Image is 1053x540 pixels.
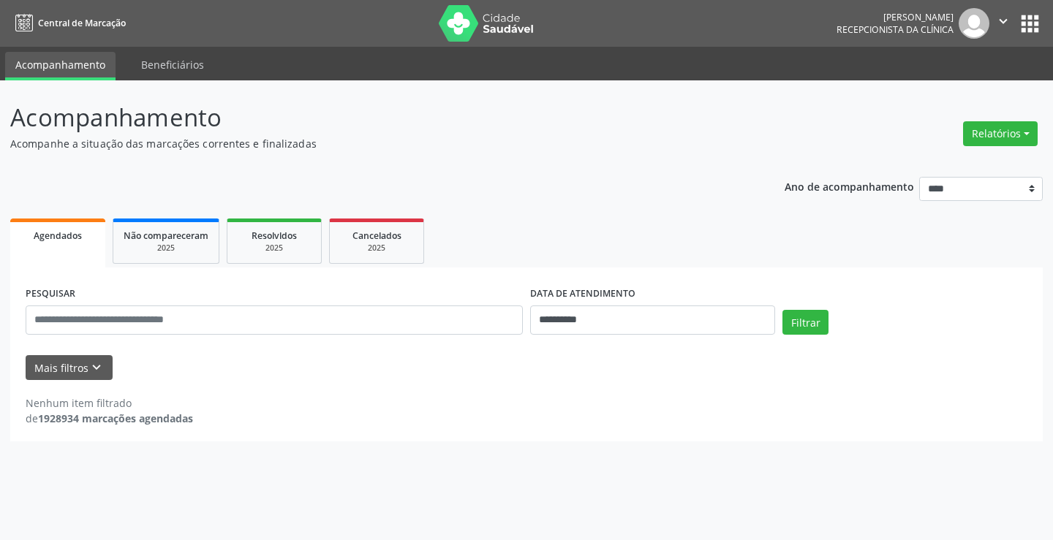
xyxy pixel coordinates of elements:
div: [PERSON_NAME] [837,11,954,23]
strong: 1928934 marcações agendadas [38,411,193,425]
p: Acompanhe a situação das marcações correntes e finalizadas [10,136,733,151]
button: Relatórios [963,121,1038,146]
span: Agendados [34,229,82,242]
a: Beneficiários [131,52,214,77]
div: 2025 [124,243,208,254]
img: img [959,8,989,39]
button: Mais filtroskeyboard_arrow_down [26,355,113,381]
button: Filtrar [782,310,829,335]
button: apps [1017,11,1043,37]
div: 2025 [238,243,311,254]
span: Recepcionista da clínica [837,23,954,36]
div: Nenhum item filtrado [26,395,193,411]
span: Central de Marcação [38,17,126,29]
div: 2025 [340,243,413,254]
i: keyboard_arrow_down [88,360,105,376]
a: Central de Marcação [10,11,126,35]
i:  [995,13,1011,29]
span: Cancelados [352,229,401,242]
span: Resolvidos [252,229,297,242]
p: Ano de acompanhamento [785,177,914,195]
div: de [26,411,193,426]
span: Não compareceram [124,229,208,242]
a: Acompanhamento [5,52,116,80]
button:  [989,8,1017,39]
label: PESQUISAR [26,283,75,305]
p: Acompanhamento [10,99,733,136]
label: DATA DE ATENDIMENTO [530,283,635,305]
